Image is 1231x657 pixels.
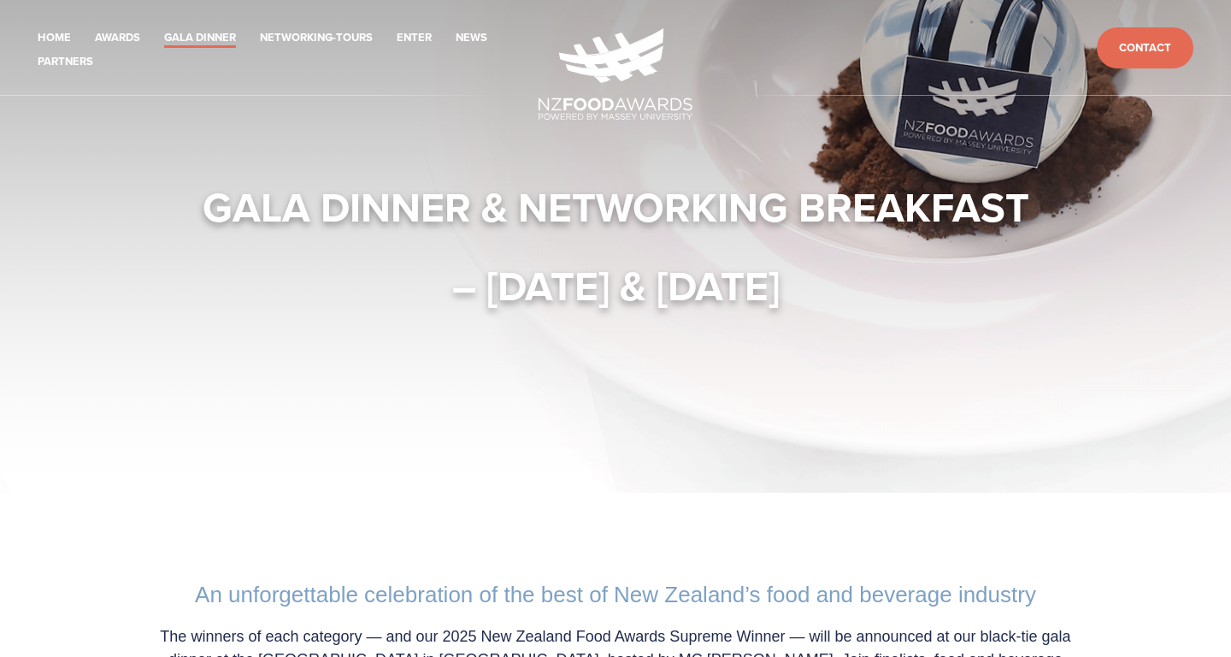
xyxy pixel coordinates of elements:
[260,28,373,48] a: Networking-Tours
[38,28,71,48] a: Home
[140,582,1091,608] h2: An unforgettable celebration of the best of New Zealand’s food and beverage industry
[456,28,487,48] a: News
[95,28,140,48] a: Awards
[123,181,1108,233] h1: Gala Dinner & Networking Breakfast
[164,28,236,48] a: Gala Dinner
[38,52,93,72] a: Partners
[397,28,432,48] a: Enter
[1097,27,1193,69] a: Contact
[123,260,1108,311] h1: – [DATE] & [DATE]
